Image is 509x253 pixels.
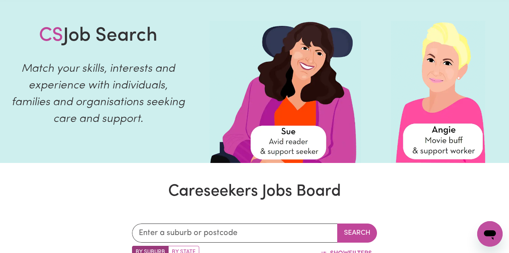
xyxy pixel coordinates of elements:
span: CS [39,26,63,45]
iframe: Button to launch messaging window [477,221,503,247]
button: Search [337,224,377,243]
h1: Job Search [39,25,157,48]
input: Enter a suburb or postcode [132,224,338,243]
p: Match your skills, interests and experience with individuals, families and organisations seeking ... [10,61,187,127]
